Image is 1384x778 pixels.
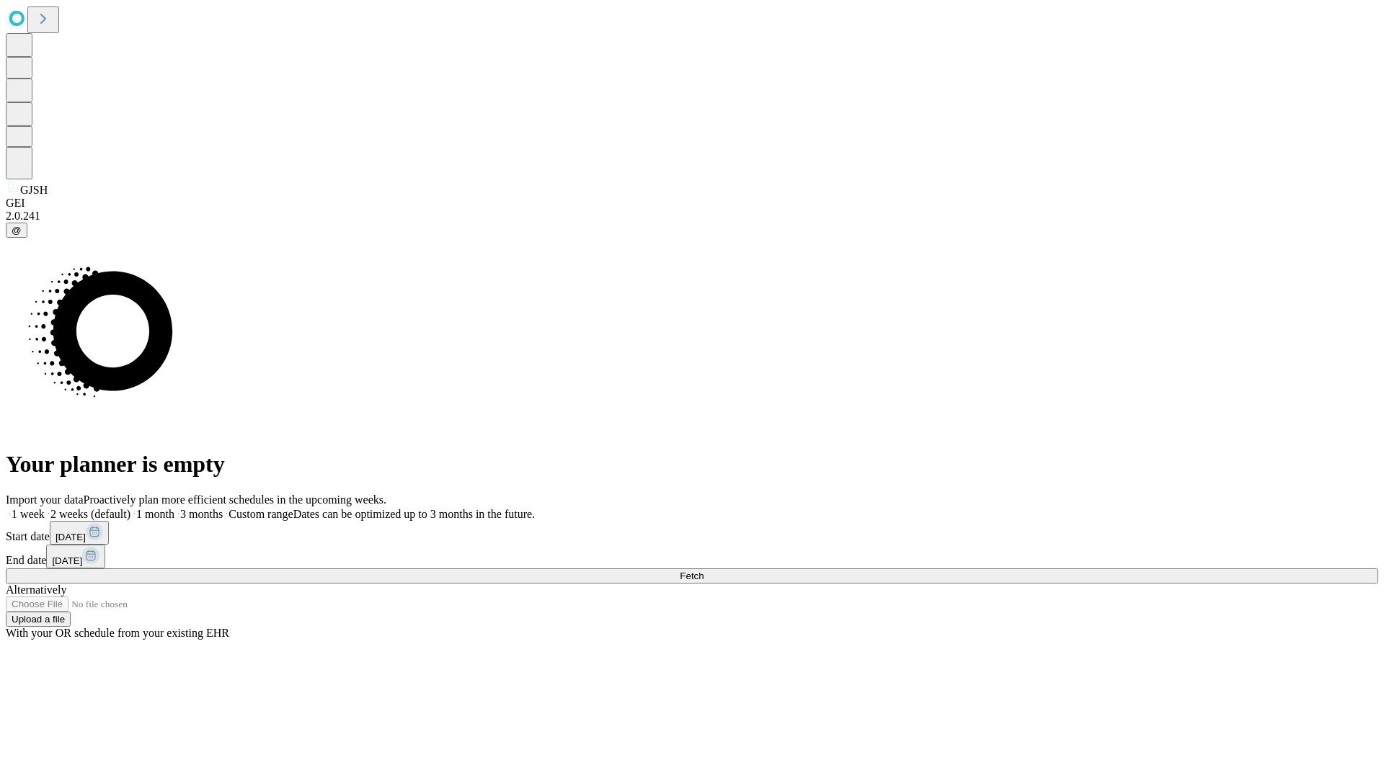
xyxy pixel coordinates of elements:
div: 2.0.241 [6,210,1378,223]
button: Upload a file [6,612,71,627]
button: @ [6,223,27,238]
span: [DATE] [52,555,82,566]
span: 2 weeks (default) [50,508,130,520]
div: Start date [6,521,1378,545]
span: 1 month [136,508,174,520]
span: Custom range [229,508,293,520]
span: @ [12,225,22,236]
span: Import your data [6,493,84,506]
span: 1 week [12,508,45,520]
h1: Your planner is empty [6,451,1378,478]
button: [DATE] [50,521,109,545]
span: Alternatively [6,583,66,596]
button: [DATE] [46,545,105,568]
button: Fetch [6,568,1378,583]
span: [DATE] [56,532,86,542]
span: Dates can be optimized up to 3 months in the future. [293,508,535,520]
span: With your OR schedule from your existing EHR [6,627,229,639]
span: Proactively plan more efficient schedules in the upcoming weeks. [84,493,386,506]
span: 3 months [180,508,223,520]
span: Fetch [680,571,704,581]
div: End date [6,545,1378,568]
span: GJSH [20,184,48,196]
div: GEI [6,197,1378,210]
